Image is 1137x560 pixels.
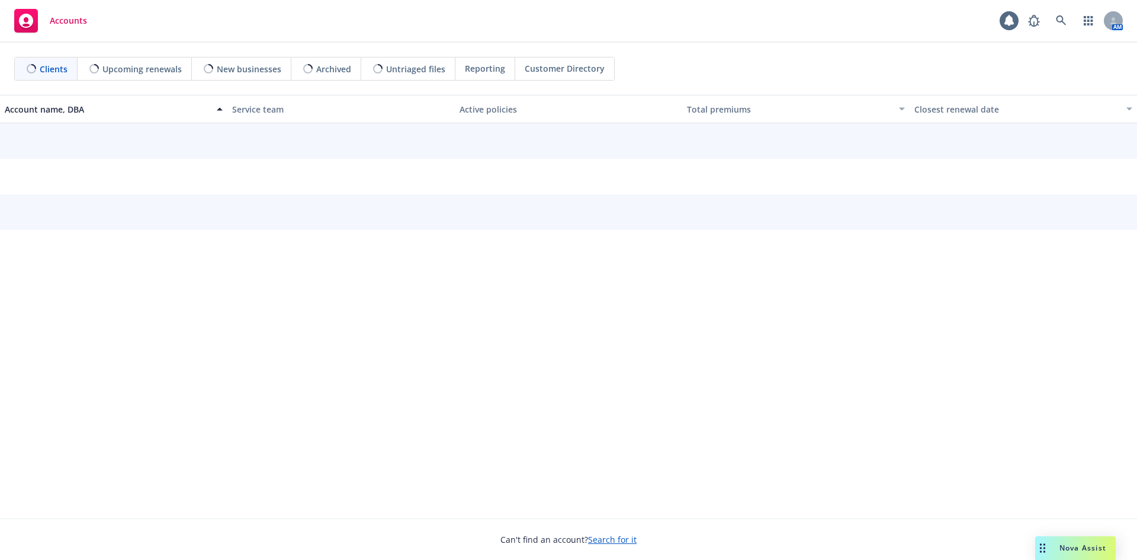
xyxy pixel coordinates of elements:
span: Archived [316,63,351,75]
span: Clients [40,63,68,75]
span: Can't find an account? [500,533,637,546]
div: Account name, DBA [5,103,210,116]
div: Total premiums [687,103,892,116]
span: Accounts [50,16,87,25]
div: Service team [232,103,450,116]
a: Search [1049,9,1073,33]
a: Switch app [1077,9,1100,33]
a: Accounts [9,4,92,37]
button: Active policies [455,95,682,123]
div: Drag to move [1035,536,1050,560]
span: Upcoming renewals [102,63,182,75]
button: Total premiums [682,95,910,123]
button: Service team [227,95,455,123]
span: Customer Directory [525,62,605,75]
button: Closest renewal date [910,95,1137,123]
span: Untriaged files [386,63,445,75]
span: New businesses [217,63,281,75]
span: Nova Assist [1059,543,1106,553]
div: Active policies [460,103,677,116]
a: Search for it [588,534,637,545]
a: Report a Bug [1022,9,1046,33]
span: Reporting [465,62,505,75]
div: Closest renewal date [914,103,1119,116]
button: Nova Assist [1035,536,1116,560]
